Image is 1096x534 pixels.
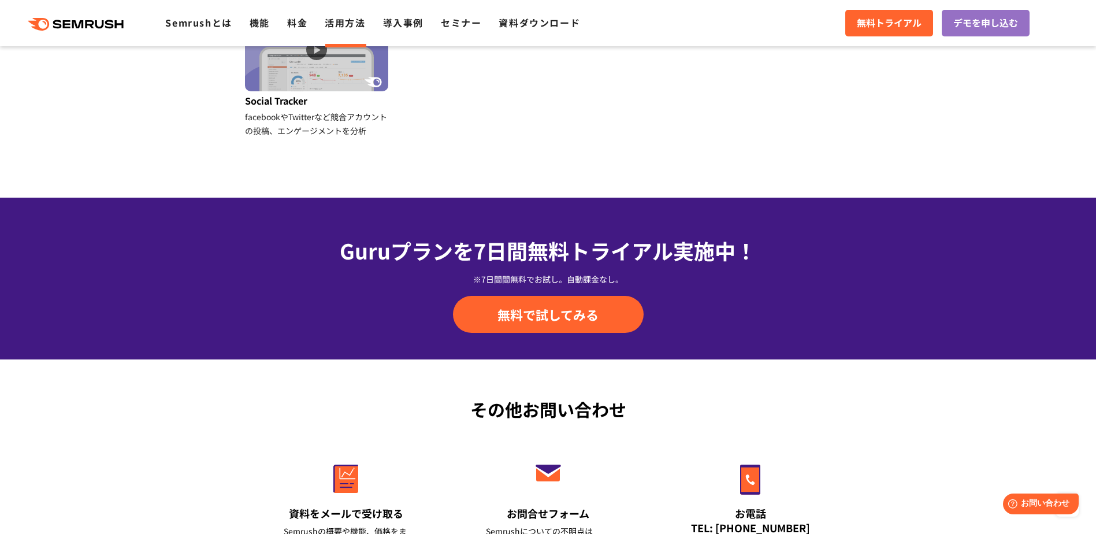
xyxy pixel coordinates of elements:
div: TEL: [PHONE_NUMBER] [688,521,813,534]
a: 活用方法 [325,16,365,29]
div: Guruプランを7日間 [245,235,852,266]
a: デモを申し込む [942,10,1030,36]
div: お問合せフォーム [486,506,611,521]
div: facebookやTwitterなど競合アカウントの投稿、エンゲージメントを分析 [245,110,390,138]
div: 資料をメールで受け取る [284,506,408,521]
div: Social Tracker [245,91,390,110]
span: デモを申し込む [953,16,1018,31]
span: 無料トライアル [857,16,922,31]
div: その他お問い合わせ [245,396,852,422]
iframe: Help widget launcher [993,489,1083,521]
div: お電話 [688,506,813,521]
a: セミナー [441,16,481,29]
a: 資料ダウンロード [499,16,580,29]
a: Semrushとは [165,16,232,29]
a: Social Tracker facebookやTwitterなど競合アカウントの投稿、エンゲージメントを分析 [245,10,390,138]
a: 無料トライアル [845,10,933,36]
span: 無料トライアル実施中！ [527,235,756,265]
div: ※7日間間無料でお試し。自動課金なし。 [245,273,852,285]
a: 導入事例 [383,16,423,29]
a: 無料で試してみる [453,296,644,333]
a: 料金 [287,16,307,29]
span: 無料で試してみる [497,306,599,323]
a: 機能 [250,16,270,29]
